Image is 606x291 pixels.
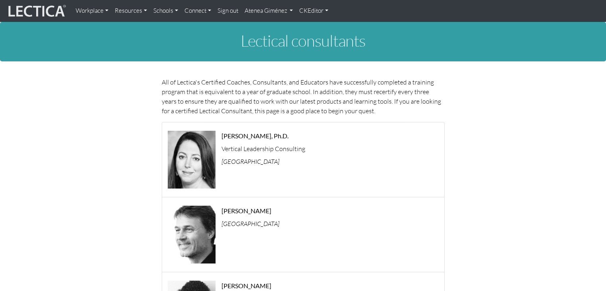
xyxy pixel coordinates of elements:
h1: Lectical consultants [82,32,524,49]
p: Vertical Leadership Consulting [222,145,444,152]
a: Sign out [214,3,241,19]
strong: [PERSON_NAME] [222,282,271,289]
em: [GEOGRAPHIC_DATA] [222,220,279,228]
a: Connect [181,3,214,19]
strong: [PERSON_NAME], Ph.D. [222,132,288,140]
a: Resources [112,3,150,19]
a: Schools [150,3,181,19]
p: All of Lectica's Certified Coaches, Consultants, and Educators have successfully completed a trai... [162,77,445,116]
em: [GEOGRAPHIC_DATA] [222,157,279,165]
a: Workplace [73,3,112,19]
strong: [PERSON_NAME] [222,207,271,214]
img: Kristian Merkoll [168,206,216,263]
img: lecticalive [6,4,66,19]
img: Rebecca Andree [168,131,216,189]
a: CKEditor [296,3,331,19]
a: Atenea Giménez [241,3,296,19]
